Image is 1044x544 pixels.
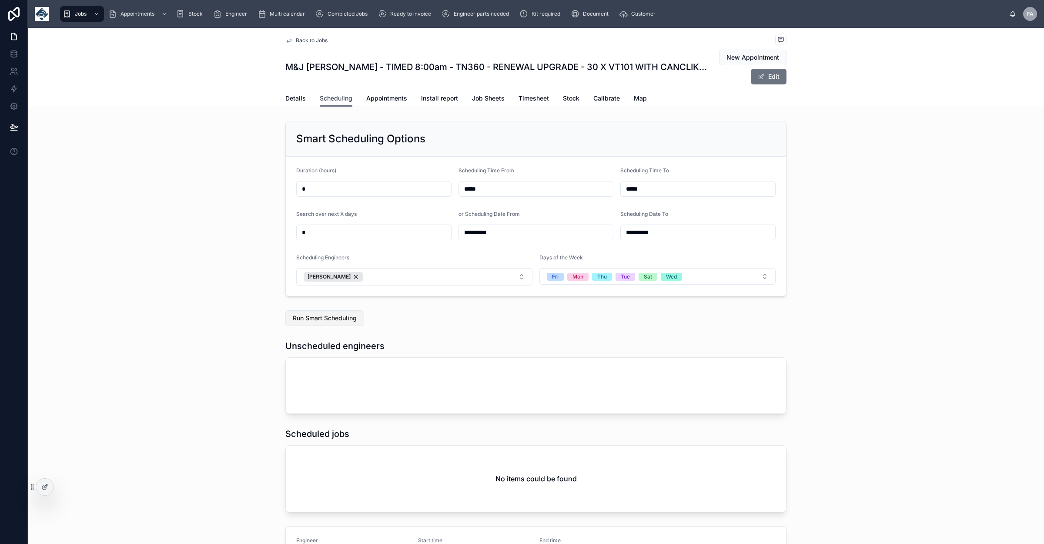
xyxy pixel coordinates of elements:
a: Jobs [60,6,104,22]
a: Kit required [517,6,566,22]
a: Back to Jobs [285,37,328,44]
span: Days of the Week [539,254,583,261]
button: Unselect WED [661,272,682,281]
a: Stock [563,91,579,108]
span: Stock [188,10,203,17]
span: Calibrate [593,94,620,103]
button: Unselect 3 [304,272,363,282]
button: Select Button [296,268,532,285]
button: New Appointment [719,50,786,65]
button: Unselect TUE [616,272,635,281]
a: Details [285,91,306,108]
div: Fri [552,273,559,281]
h2: Smart Scheduling Options [296,132,425,146]
span: Engineer [296,537,318,544]
a: Document [568,6,615,22]
span: Scheduling [320,94,352,103]
span: Stock [563,94,579,103]
span: End time [539,537,561,544]
button: Unselect SAT [639,272,657,281]
a: Ready to invoice [375,6,437,22]
h2: No items could be found [495,473,577,484]
span: Engineer [225,10,247,17]
span: Customer [631,10,656,17]
span: Jobs [75,10,87,17]
div: Tue [621,273,630,281]
span: Scheduling Time To [620,167,669,174]
span: Kit required [532,10,560,17]
a: Appointments [366,91,407,108]
a: Completed Jobs [313,6,374,22]
span: Appointments [120,10,154,17]
button: Edit [751,69,786,84]
span: Install report [421,94,458,103]
span: Scheduling Engineers [296,254,349,261]
span: Start time [418,537,442,544]
span: Ready to invoice [390,10,431,17]
button: Unselect MON [567,272,589,281]
span: Timesheet [519,94,549,103]
button: Unselect THU [592,272,612,281]
a: Job Sheets [472,91,505,108]
span: Back to Jobs [296,37,328,44]
div: Sat [644,273,652,281]
span: [PERSON_NAME] [308,273,351,280]
button: Run Smart Scheduling [285,310,364,326]
button: Select Button [539,268,776,285]
span: Engineer parts needed [454,10,509,17]
a: Engineer parts needed [439,6,515,22]
div: scrollable content [56,4,1009,24]
img: App logo [35,7,49,21]
h1: M&J [PERSON_NAME] - TIMED 8:00am - TN360 - RENEWAL UPGRADE - 30 X VT101 WITH CANCLIK + BUZZER *KI... [285,61,709,73]
span: Job Sheets [472,94,505,103]
a: Engineer [211,6,253,22]
div: Mon [572,273,583,281]
span: Run Smart Scheduling [293,314,357,322]
span: Map [634,94,647,103]
h1: Unscheduled engineers [285,340,385,352]
span: New Appointment [726,53,779,62]
span: Details [285,94,306,103]
span: Completed Jobs [328,10,368,17]
a: Timesheet [519,91,549,108]
span: Search over next X days [296,211,357,217]
a: Multi calendar [255,6,311,22]
span: FA [1027,10,1034,17]
h1: Scheduled jobs [285,428,349,440]
span: Duration (hours) [296,167,336,174]
span: or Scheduling Date From [458,211,520,217]
div: Thu [597,273,607,281]
a: Map [634,91,647,108]
span: Appointments [366,94,407,103]
a: Calibrate [593,91,620,108]
span: Multi calendar [270,10,305,17]
a: Install report [421,91,458,108]
span: Scheduling Time From [458,167,514,174]
span: Scheduling Date To [620,211,668,217]
a: Stock [174,6,209,22]
a: Customer [616,6,662,22]
a: Scheduling [320,91,352,107]
span: Document [583,10,609,17]
button: Unselect FRI [547,272,564,281]
div: Wed [666,273,677,281]
a: Appointments [106,6,172,22]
